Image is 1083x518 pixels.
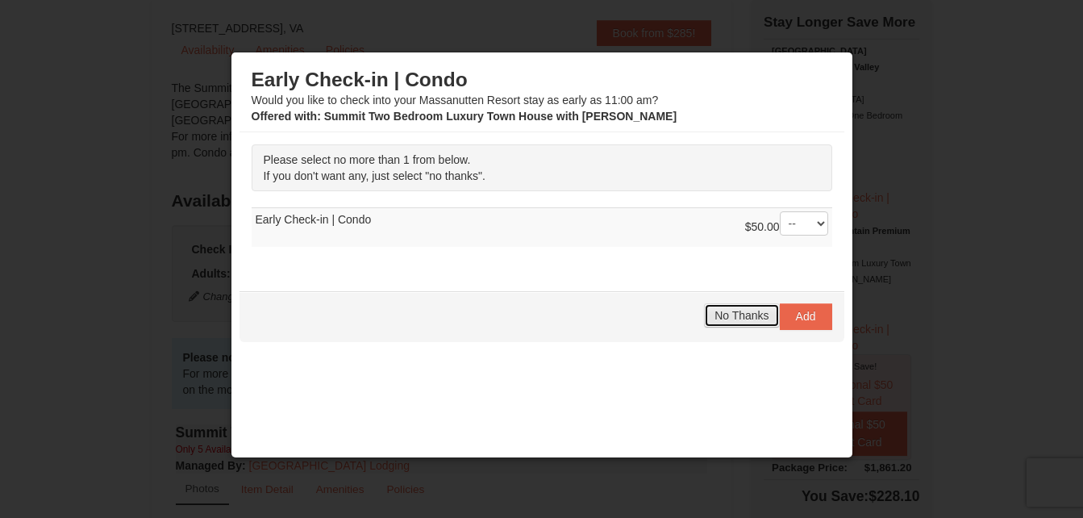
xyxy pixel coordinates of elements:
div: $50.00 [745,211,828,244]
h3: Early Check-in | Condo [252,68,832,92]
td: Early Check-in | Condo [252,208,832,248]
span: If you don't want any, just select "no thanks". [264,169,485,182]
span: No Thanks [714,309,769,322]
strong: : Summit Two Bedroom Luxury Town House with [PERSON_NAME] [252,110,677,123]
button: No Thanks [704,303,779,328]
button: Add [780,303,832,329]
span: Please select no more than 1 from below. [264,153,471,166]
span: Offered with [252,110,318,123]
span: Add [796,310,816,323]
div: Would you like to check into your Massanutten Resort stay as early as 11:00 am? [252,68,832,124]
